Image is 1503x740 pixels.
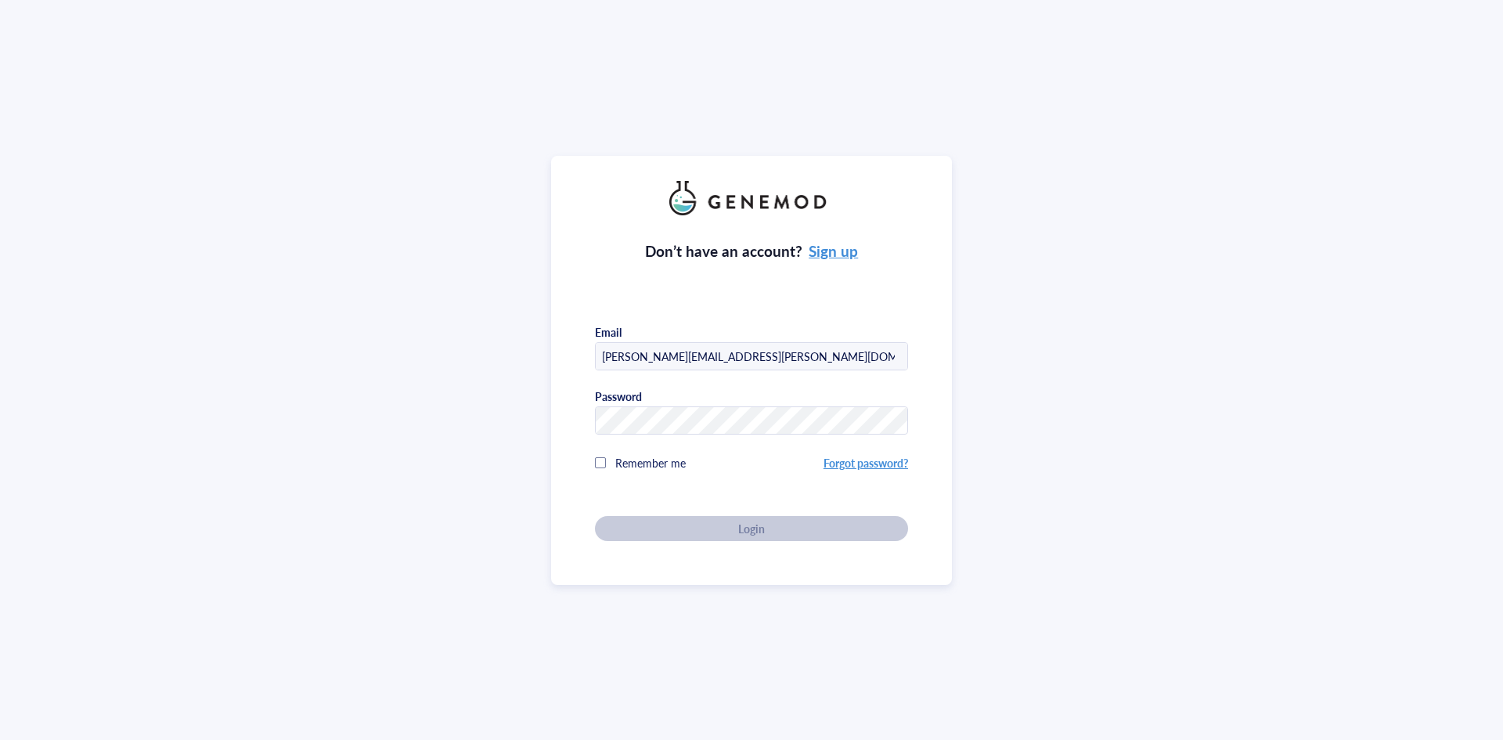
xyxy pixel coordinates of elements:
[824,455,908,471] a: Forgot password?
[595,325,622,339] div: Email
[669,181,834,215] img: genemod_logo_light-BcqUzbGq.png
[595,389,642,403] div: Password
[615,455,686,471] span: Remember me
[809,240,858,262] a: Sign up
[645,240,859,262] div: Don’t have an account?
